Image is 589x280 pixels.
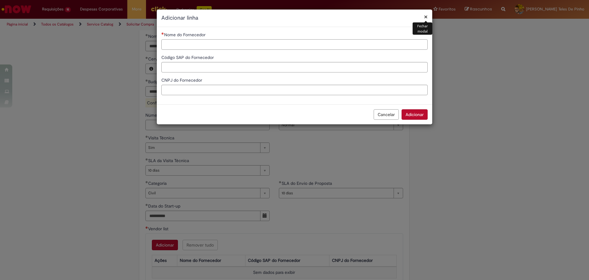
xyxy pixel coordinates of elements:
button: Fechar modal [424,14,428,20]
span: Código SAP do Fornecedor [161,55,215,60]
span: Nome do Fornecedor [164,32,207,37]
span: Necessários [161,32,164,35]
button: Cancelar [374,109,399,120]
div: Fechar modal [413,22,432,35]
h2: Adicionar linha [161,14,428,22]
span: CNPJ do Fornecedor [161,77,203,83]
input: CNPJ do Fornecedor [161,85,428,95]
input: Nome do Fornecedor [161,39,428,50]
button: Adicionar [402,109,428,120]
input: Código SAP do Fornecedor [161,62,428,72]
